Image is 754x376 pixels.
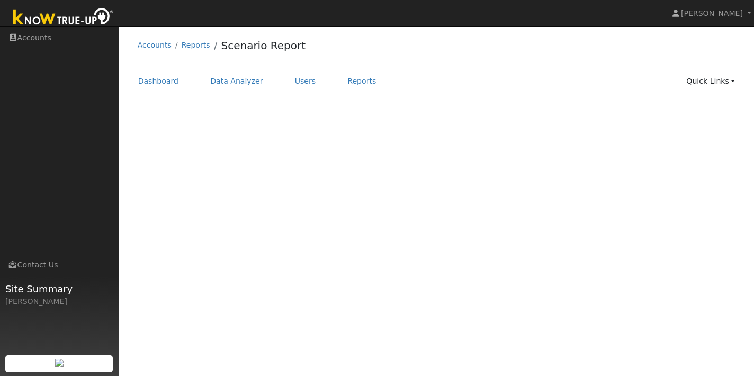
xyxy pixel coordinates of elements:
a: Reports [339,71,384,91]
span: Site Summary [5,282,113,296]
span: [PERSON_NAME] [681,9,743,17]
a: Users [287,71,324,91]
div: [PERSON_NAME] [5,296,113,307]
a: Reports [182,41,210,49]
img: retrieve [55,359,64,367]
a: Accounts [138,41,172,49]
img: Know True-Up [8,6,119,30]
a: Quick Links [678,71,743,91]
a: Scenario Report [221,39,306,52]
a: Data Analyzer [202,71,271,91]
a: Dashboard [130,71,187,91]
